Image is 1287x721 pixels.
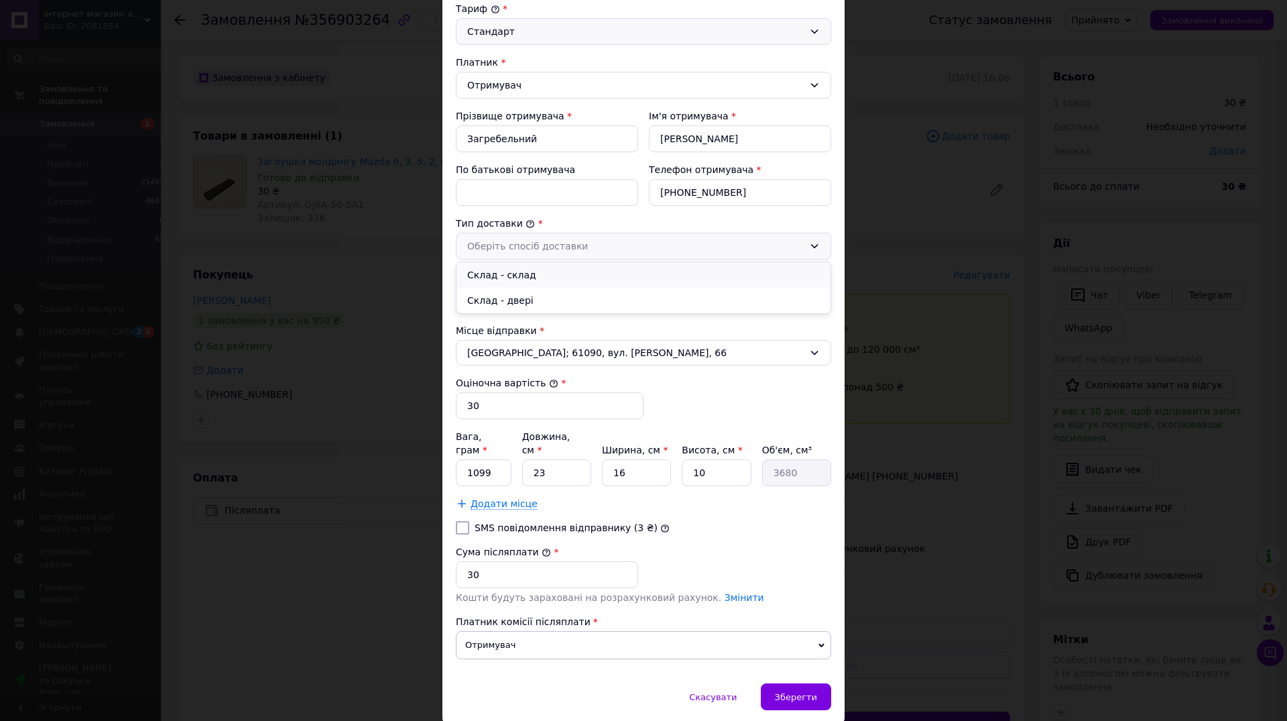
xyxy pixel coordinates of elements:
span: Додати місце [471,498,538,510]
div: Місце відправки [456,324,831,337]
label: Висота, см [682,445,742,455]
label: Сума післяплати [456,547,551,557]
div: Тип доставки [456,217,831,230]
li: Склад - двері [456,288,831,313]
label: Телефон отримувача [649,164,753,175]
div: Платник [456,56,831,69]
label: Вага, грам [456,431,487,455]
li: Склад - склад [456,262,831,288]
span: [GEOGRAPHIC_DATA]; 61090, вул. [PERSON_NAME], 66 [467,346,804,359]
label: Довжина, см [522,431,570,455]
input: +380 [649,179,831,206]
label: Оціночна вартість [456,378,558,388]
label: SMS повідомлення відправнику (3 ₴) [475,522,658,533]
span: Отримувач [456,631,831,659]
a: Змінити [725,592,764,603]
div: Оберіть спосіб доставки [467,239,804,254]
span: Платник комісії післяплати [456,616,591,627]
label: Ім'я отримувача [649,111,729,121]
div: Об'єм, см³ [762,443,831,457]
label: Прізвище отримувача [456,111,564,121]
span: Скасувати [689,692,737,702]
div: Тариф [456,2,831,15]
div: Отримувач [467,78,804,93]
span: Зберегти [775,692,817,702]
label: Ширина, см [602,445,668,455]
label: По батькові отримувача [456,164,575,175]
span: Кошти будуть зараховані на розрахунковий рахунок. [456,592,764,603]
div: Стандарт [467,24,804,39]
